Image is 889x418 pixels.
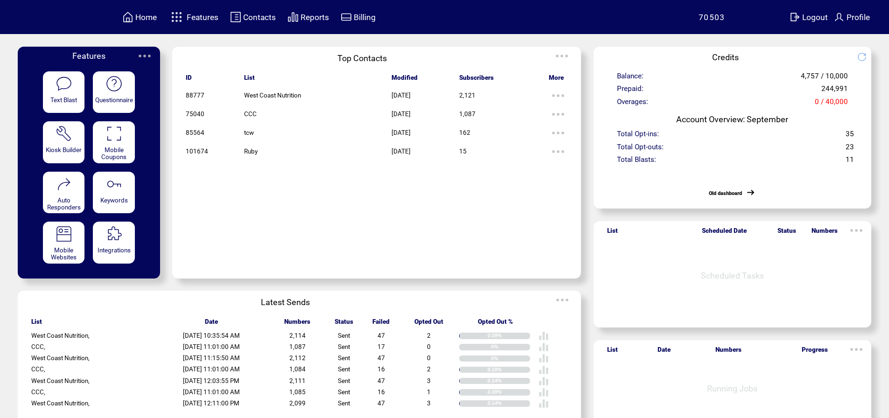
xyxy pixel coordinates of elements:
img: ellypsis.svg [549,86,567,105]
span: List [607,346,618,358]
span: 70503 [699,13,725,22]
span: 85564 [186,129,204,136]
img: questionnaire.svg [105,75,123,92]
a: Mobile Websites [43,222,85,264]
span: Date [658,346,671,358]
span: 1,085 [289,389,306,396]
span: Kiosk Builder [46,146,82,153]
span: Scheduled Date [702,227,747,239]
img: ellypsis.svg [549,105,567,124]
img: poll%20-%20white.svg [539,331,549,341]
span: Date [205,318,218,330]
img: profile.svg [833,11,845,23]
span: 1,087 [459,111,476,118]
div: 0.09% [487,389,530,395]
span: Modified [392,74,418,86]
span: [DATE] [392,148,411,155]
span: 47 [378,355,385,362]
img: poll%20-%20white.svg [539,365,549,375]
span: Sent [338,400,350,407]
img: poll%20-%20white.svg [539,342,549,352]
a: Features [167,8,220,26]
span: 2,099 [289,400,306,407]
span: Logout [802,13,828,22]
img: refresh.png [857,52,875,62]
img: exit.svg [789,11,800,23]
span: Numbers [284,318,310,330]
a: Keywords [93,172,135,214]
span: 1 [427,389,431,396]
span: Sent [338,355,350,362]
img: poll%20-%20white.svg [539,353,549,363]
span: Questionnaire [95,97,133,104]
img: chart.svg [287,11,299,23]
span: Mobile Websites [51,247,77,261]
div: 0.09% [487,333,530,339]
span: Numbers [715,346,742,358]
span: Keywords [100,197,128,204]
span: Text Blast [50,97,77,104]
span: Total Opt-outs: [617,143,664,156]
span: [DATE] [392,92,411,99]
span: CCC, [31,343,45,350]
a: Text Blast [43,71,85,113]
span: Profile [847,13,870,22]
span: [DATE] 10:35:54 AM [183,332,240,339]
span: 47 [378,400,385,407]
span: Billing [354,13,376,22]
div: 0.14% [487,400,530,406]
img: poll%20-%20white.svg [539,398,549,409]
span: Top Contacts [337,53,387,63]
span: Balance: [617,72,644,85]
span: Subscribers [459,74,494,86]
img: coupons.svg [105,125,123,142]
a: Auto Responders [43,172,85,214]
img: auto-responders.svg [56,175,73,193]
span: [DATE] 12:11:00 PM [183,400,239,407]
span: 4,757 / 10,000 [801,72,848,85]
span: 1,084 [289,366,306,373]
span: Reports [301,13,329,22]
span: Latest Sends [261,297,310,307]
span: Sent [338,343,350,350]
img: keywords.svg [105,175,123,193]
span: 0 [427,355,431,362]
span: Total Opt-ins: [617,130,659,143]
span: 35 [846,130,854,143]
img: contacts.svg [230,11,241,23]
span: West Coast Nutrition, [31,400,90,407]
span: Auto Responders [47,197,81,211]
img: features.svg [168,9,185,25]
span: 2,111 [289,377,306,384]
img: ellypsis.svg [553,291,572,309]
a: Profile [832,10,871,24]
span: West Coast Nutrition, [31,332,90,339]
img: tool%201.svg [56,125,73,142]
span: Scheduled Tasks [701,271,764,280]
span: Mobile Coupons [101,146,126,160]
a: Mobile Coupons [93,121,135,163]
span: 0 / 40,000 [815,98,848,111]
span: 47 [378,377,385,384]
span: CCC, [31,389,45,396]
span: Opted Out [414,318,443,330]
img: ellypsis.svg [549,142,567,161]
div: 0% [491,355,530,362]
span: Features [187,13,218,22]
span: Features [72,51,105,61]
span: Running Jobs [707,383,757,393]
span: 2,114 [289,332,306,339]
span: Sent [338,389,350,396]
span: Sent [338,366,350,373]
span: CCC [244,111,257,118]
a: Kiosk Builder [43,121,85,163]
span: 0 [427,343,431,350]
span: Home [135,13,157,22]
span: [DATE] 11:15:50 AM [183,355,240,362]
img: text-blast.svg [56,75,73,92]
span: Credits [712,52,739,62]
a: Home [121,10,158,24]
span: Sent [338,332,350,339]
img: ellypsis.svg [549,124,567,142]
a: Questionnaire [93,71,135,113]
